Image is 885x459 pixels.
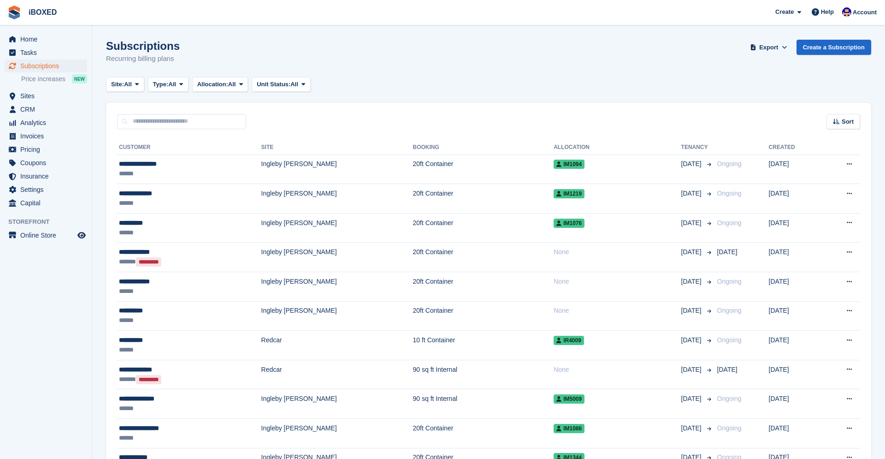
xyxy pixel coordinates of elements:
[76,230,87,241] a: Preview store
[261,243,413,272] td: Ingleby [PERSON_NAME]
[681,306,703,316] span: [DATE]
[769,301,821,331] td: [DATE]
[72,74,87,83] div: NEW
[769,331,821,360] td: [DATE]
[717,219,742,227] span: Ongoing
[554,277,681,286] div: None
[5,170,87,183] a: menu
[681,394,703,404] span: [DATE]
[769,184,821,214] td: [DATE]
[717,160,742,167] span: Ongoing
[769,213,821,243] td: [DATE]
[554,336,584,345] span: IR4009
[117,140,261,155] th: Customer
[717,336,742,344] span: Ongoing
[5,116,87,129] a: menu
[717,278,742,285] span: Ongoing
[554,306,681,316] div: None
[106,54,180,64] p: Recurring billing plans
[257,80,290,89] span: Unit Status:
[106,40,180,52] h1: Subscriptions
[775,7,794,17] span: Create
[5,197,87,209] a: menu
[192,77,248,92] button: Allocation: All
[681,365,703,375] span: [DATE]
[554,219,584,228] span: IM1076
[261,140,413,155] th: Site
[261,272,413,302] td: Ingleby [PERSON_NAME]
[769,419,821,448] td: [DATE]
[290,80,298,89] span: All
[21,74,87,84] a: Price increases NEW
[5,89,87,102] a: menu
[124,80,132,89] span: All
[148,77,189,92] button: Type: All
[20,143,76,156] span: Pricing
[261,360,413,389] td: Redcar
[681,247,703,257] span: [DATE]
[769,389,821,419] td: [DATE]
[5,229,87,242] a: menu
[759,43,778,52] span: Export
[168,80,176,89] span: All
[769,360,821,389] td: [DATE]
[25,5,60,20] a: iBOXED
[717,424,742,432] span: Ongoing
[413,155,554,184] td: 20ft Container
[681,189,703,198] span: [DATE]
[681,140,714,155] th: Tenancy
[842,7,851,17] img: Noor Rashid
[717,190,742,197] span: Ongoing
[261,213,413,243] td: Ingleby [PERSON_NAME]
[681,277,703,286] span: [DATE]
[821,7,834,17] span: Help
[769,155,821,184] td: [DATE]
[554,247,681,257] div: None
[769,140,821,155] th: Created
[261,184,413,214] td: Ingleby [PERSON_NAME]
[413,213,554,243] td: 20ft Container
[681,335,703,345] span: [DATE]
[20,46,76,59] span: Tasks
[413,184,554,214] td: 20ft Container
[5,156,87,169] a: menu
[554,365,681,375] div: None
[717,395,742,402] span: Ongoing
[252,77,310,92] button: Unit Status: All
[5,60,87,72] a: menu
[20,183,76,196] span: Settings
[842,117,854,126] span: Sort
[413,360,554,389] td: 90 sq ft Internal
[5,130,87,143] a: menu
[554,424,584,433] span: IM1086
[20,130,76,143] span: Invoices
[554,160,584,169] span: IM1094
[554,140,681,155] th: Allocation
[20,197,76,209] span: Capital
[20,116,76,129] span: Analytics
[261,331,413,360] td: Redcar
[413,272,554,302] td: 20ft Container
[681,423,703,433] span: [DATE]
[261,389,413,419] td: Ingleby [PERSON_NAME]
[853,8,877,17] span: Account
[20,60,76,72] span: Subscriptions
[20,170,76,183] span: Insurance
[413,243,554,272] td: 20ft Container
[8,217,92,227] span: Storefront
[717,307,742,314] span: Ongoing
[413,331,554,360] td: 10 ft Container
[5,183,87,196] a: menu
[5,103,87,116] a: menu
[769,243,821,272] td: [DATE]
[7,6,21,19] img: stora-icon-8386f47178a22dfd0bd8f6a31ec36ba5ce8667c1dd55bd0f319d3a0aa187defe.svg
[554,394,584,404] span: IM5009
[20,103,76,116] span: CRM
[413,419,554,448] td: 20ft Container
[153,80,169,89] span: Type:
[20,156,76,169] span: Coupons
[5,143,87,156] a: menu
[20,33,76,46] span: Home
[261,155,413,184] td: Ingleby [PERSON_NAME]
[261,419,413,448] td: Ingleby [PERSON_NAME]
